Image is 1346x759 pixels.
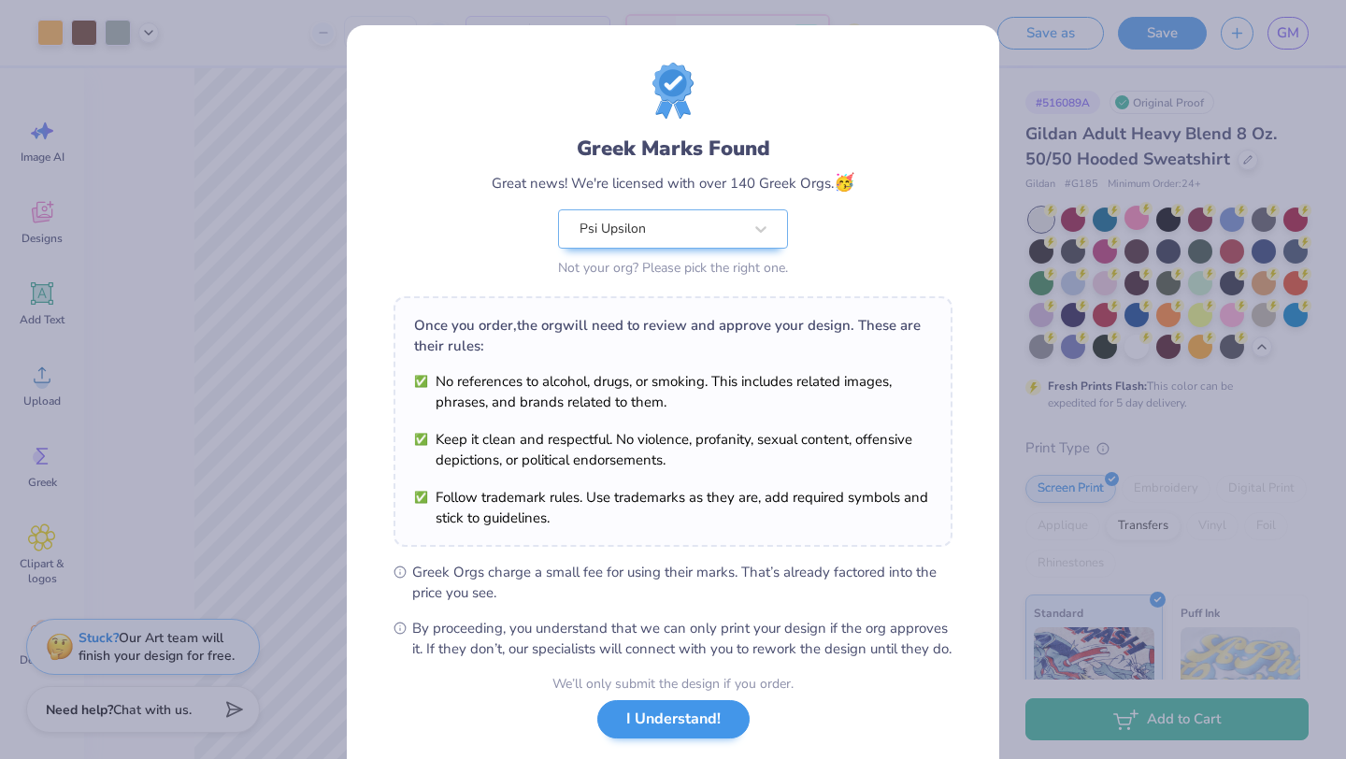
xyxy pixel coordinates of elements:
li: No references to alcohol, drugs, or smoking. This includes related images, phrases, and brands re... [414,371,932,412]
div: Once you order, the org will need to review and approve your design. These are their rules: [414,315,932,356]
span: Greek Orgs charge a small fee for using their marks. That’s already factored into the price you see. [412,562,952,603]
div: Not your org? Please pick the right one. [558,258,788,278]
span: By proceeding, you understand that we can only print your design if the org approves it. If they ... [412,618,952,659]
div: Greek Marks Found [577,134,770,164]
span: 🥳 [834,171,854,193]
div: We’ll only submit the design if you order. [552,674,794,694]
button: I Understand! [597,700,750,738]
li: Keep it clean and respectful. No violence, profanity, sexual content, offensive depictions, or po... [414,429,932,470]
li: Follow trademark rules. Use trademarks as they are, add required symbols and stick to guidelines. [414,487,932,528]
div: Great news! We're licensed with over 140 Greek Orgs. [492,170,854,195]
img: License badge [652,63,694,119]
